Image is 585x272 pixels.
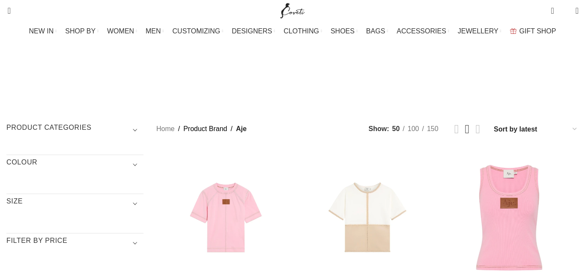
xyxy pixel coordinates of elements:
[6,197,143,211] h3: SIZE
[366,23,388,40] a: BAGS
[146,27,161,35] span: MEN
[2,2,11,19] a: Search
[552,4,558,11] span: 0
[6,158,143,172] h3: COLOUR
[562,9,569,15] span: 0
[397,23,449,40] a: ACCESSORIES
[397,27,446,35] span: ACCESSORIES
[519,27,556,35] span: GIFT SHOP
[173,23,224,40] a: CUSTOMIZING
[6,123,143,137] h3: Product categories
[458,27,498,35] span: JEWELLERY
[561,2,569,19] div: My Wishlist
[6,236,143,251] h3: Filter by price
[284,23,322,40] a: CLOTHING
[232,27,272,35] span: DESIGNERS
[107,23,137,40] a: WOMEN
[546,2,558,19] a: 0
[146,23,164,40] a: MEN
[232,23,275,40] a: DESIGNERS
[331,27,355,35] span: SHOES
[65,23,98,40] a: SHOP BY
[2,23,583,40] div: Main navigation
[331,23,358,40] a: SHOES
[510,23,556,40] a: GIFT SHOP
[107,27,134,35] span: WOMEN
[29,23,57,40] a: NEW IN
[366,27,385,35] span: BAGS
[510,28,516,34] img: GiftBag
[65,27,96,35] span: SHOP BY
[458,23,501,40] a: JEWELLERY
[278,6,307,14] a: Site logo
[29,27,54,35] span: NEW IN
[173,27,221,35] span: CUSTOMIZING
[284,27,319,35] span: CLOTHING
